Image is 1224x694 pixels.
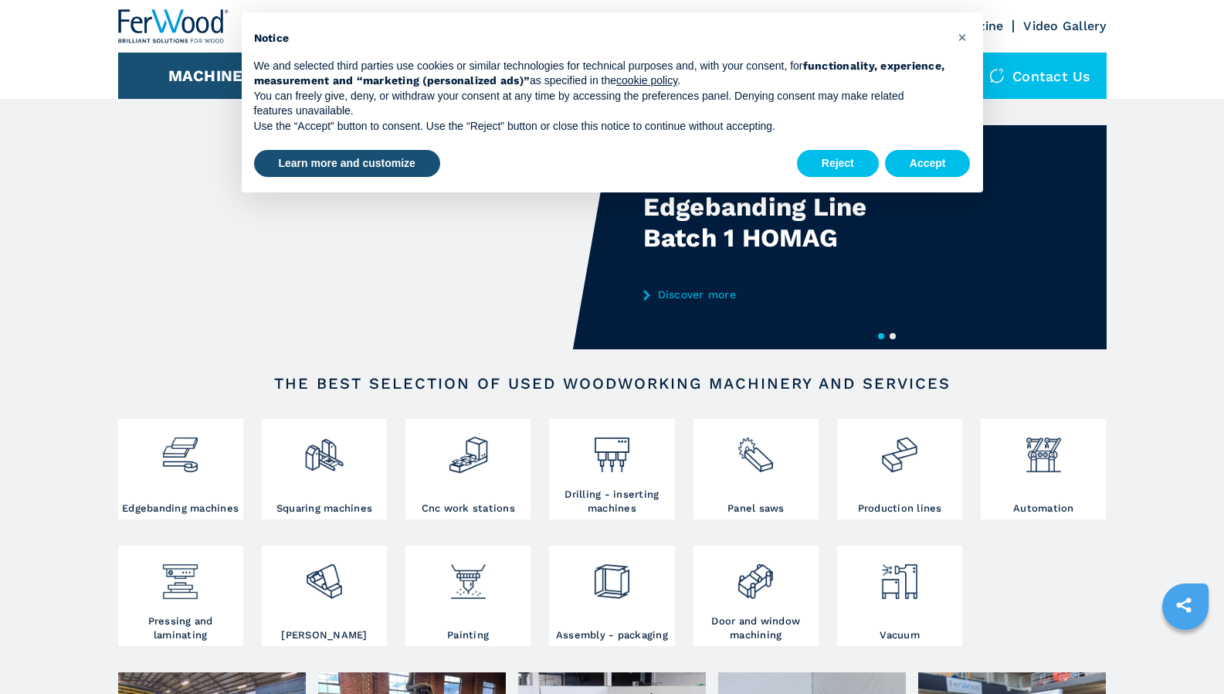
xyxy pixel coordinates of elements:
a: Edgebanding machines [118,419,243,519]
strong: functionality, experience, measurement and “marketing (personalized ads)” [254,60,945,87]
h3: Painting [447,628,489,642]
img: automazione.png [1023,423,1064,475]
img: foratrici_inseritrici_2.png [592,423,632,475]
button: Learn more and customize [254,150,440,178]
h3: Assembly - packaging [556,628,668,642]
div: Contact us [974,53,1107,99]
img: bordatrici_1.png [160,423,201,475]
button: Accept [885,150,971,178]
p: Use the “Accept” button to consent. Use the “Reject” button or close this notice to continue with... [254,119,946,134]
img: linee_di_produzione_2.png [879,423,920,475]
img: verniciatura_1.png [448,549,489,602]
a: Automation [981,419,1106,519]
a: Production lines [837,419,962,519]
span: × [958,28,967,46]
h3: Production lines [858,502,942,515]
h3: [PERSON_NAME] [281,628,367,642]
a: Video Gallery [1023,19,1106,33]
img: centro_di_lavoro_cnc_2.png [448,423,489,475]
img: Ferwood [118,9,229,43]
a: Cnc work stations [405,419,531,519]
h3: Drilling - inserting machines [553,488,670,515]
img: aspirazione_1.png [879,549,920,602]
a: Discover more [643,288,946,301]
h3: Automation [1013,502,1074,515]
h2: Notice [254,31,946,46]
a: Painting [405,546,531,646]
img: Contact us [989,68,1005,83]
a: Squaring machines [262,419,387,519]
a: Panel saws [693,419,819,519]
img: pressa-strettoia.png [160,549,201,602]
button: Machines [168,66,253,85]
h3: Panel saws [727,502,785,515]
img: lavorazione_porte_finestre_2.png [735,549,776,602]
p: You can freely give, deny, or withdraw your consent at any time by accessing the preferences pane... [254,89,946,119]
h3: Door and window machining [697,614,815,642]
button: 1 [878,333,884,339]
img: montaggio_imballaggio_2.png [592,549,632,602]
a: [PERSON_NAME] [262,546,387,646]
h3: Edgebanding machines [122,502,239,515]
button: Close this notice [951,25,975,49]
a: Drilling - inserting machines [549,419,674,519]
a: sharethis [1165,586,1203,624]
a: Assembly - packaging [549,546,674,646]
h3: Squaring machines [276,502,372,515]
h3: Vacuum [880,628,920,642]
button: Reject [797,150,879,178]
video: Your browser does not support the video tag. [118,125,612,349]
a: Pressing and laminating [118,546,243,646]
h3: Cnc work stations [422,502,515,515]
p: We and selected third parties use cookies or similar technologies for technical purposes and, wit... [254,59,946,89]
img: sezionatrici_2.png [735,423,776,475]
img: squadratrici_2.png [303,423,344,475]
button: 2 [890,333,896,339]
h3: Pressing and laminating [122,614,239,642]
a: Vacuum [837,546,962,646]
a: Door and window machining [693,546,819,646]
img: levigatrici_2.png [303,549,344,602]
a: cookie policy [616,74,677,87]
h2: The best selection of used woodworking machinery and services [168,374,1057,393]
